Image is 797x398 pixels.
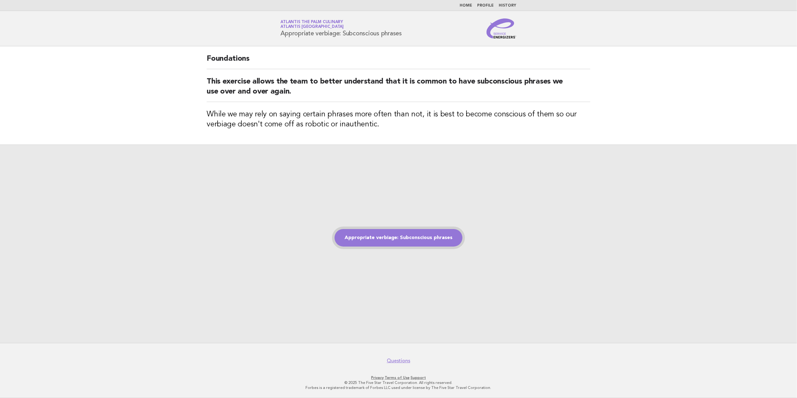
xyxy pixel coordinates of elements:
[207,54,590,69] h2: Foundations
[477,4,494,8] a: Profile
[207,77,590,102] h2: This exercise allows the team to better understand that it is common to have subconscious phrases...
[207,375,590,380] p: · ·
[335,229,462,247] a: Appropriate verbiage: Subconscious phrases
[387,358,410,364] a: Questions
[411,375,426,380] a: Support
[385,375,410,380] a: Terms of Use
[207,110,590,130] h3: While we may rely on saying certain phrases more often than not, it is best to become conscious o...
[207,385,590,390] p: Forbes is a registered trademark of Forbes LLC used under license by The Five Star Travel Corpora...
[371,375,384,380] a: Privacy
[487,18,517,38] img: Service Energizers
[281,25,344,29] span: Atlantis [GEOGRAPHIC_DATA]
[207,380,590,385] p: © 2025 The Five Star Travel Corporation. All rights reserved.
[281,20,344,29] a: Atlantis The Palm CulinaryAtlantis [GEOGRAPHIC_DATA]
[281,20,402,37] h1: Appropriate verbiage: Subconscious phrases
[460,4,472,8] a: Home
[499,4,517,8] a: History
